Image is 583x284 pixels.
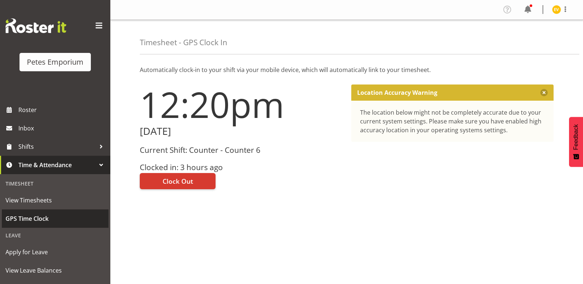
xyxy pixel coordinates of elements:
span: View Timesheets [6,195,105,206]
p: Automatically clock-in to your shift via your mobile device, which will automatically link to you... [140,65,554,74]
div: Petes Emporium [27,57,83,68]
h1: 12:20pm [140,85,342,124]
img: Rosterit website logo [6,18,66,33]
p: Location Accuracy Warning [357,89,437,96]
span: Roster [18,104,107,115]
a: Apply for Leave [2,243,109,261]
div: Leave [2,228,109,243]
span: Time & Attendance [18,159,96,170]
h3: Clocked in: 3 hours ago [140,163,342,172]
span: Feedback [573,124,579,150]
h4: Timesheet - GPS Clock In [140,38,227,47]
span: Shifts [18,141,96,152]
button: Close message [540,89,548,96]
button: Feedback - Show survey [569,117,583,167]
div: The location below might not be completely accurate due to your current system settings. Please m... [360,108,545,134]
span: Apply for Leave [6,247,105,258]
a: GPS Time Clock [2,209,109,228]
h2: [DATE] [140,126,342,137]
a: View Leave Balances [2,261,109,280]
span: GPS Time Clock [6,213,105,224]
span: Inbox [18,123,107,134]
div: Timesheet [2,176,109,191]
span: View Leave Balances [6,265,105,276]
img: eva-vailini10223.jpg [552,5,561,14]
span: Clock Out [163,176,193,186]
a: View Timesheets [2,191,109,209]
h3: Current Shift: Counter - Counter 6 [140,146,342,154]
button: Clock Out [140,173,216,189]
